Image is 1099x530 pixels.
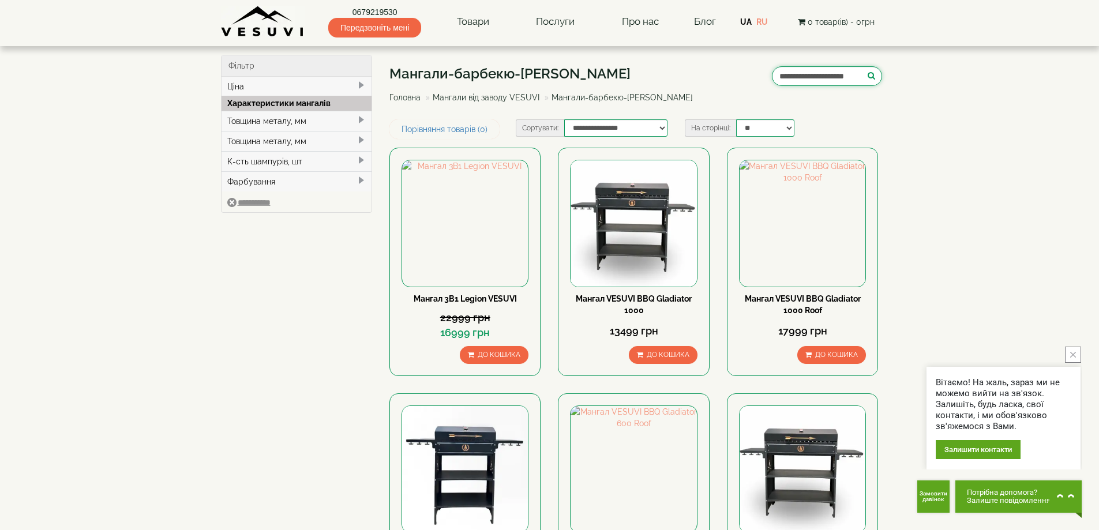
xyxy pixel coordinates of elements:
[222,131,372,151] div: Товщина металу, мм
[222,111,372,131] div: Товщина металу, мм
[516,119,564,137] label: Сортувати:
[745,294,861,315] a: Мангал VESUVI BBQ Gladiator 1000 Roof
[808,17,875,27] span: 0 товар(ів) - 0грн
[576,294,692,315] a: Мангал VESUVI BBQ Gladiator 1000
[629,346,697,364] button: До кошика
[222,55,372,77] div: Фільтр
[647,351,689,359] span: До кошика
[414,294,517,303] a: Мангал 3В1 Legion VESUVI
[797,346,866,364] button: До кошика
[542,92,693,103] li: Мангали-барбекю-[PERSON_NAME]
[740,17,752,27] a: UA
[402,160,528,286] img: Мангал 3В1 Legion VESUVI
[1065,347,1081,363] button: close button
[389,93,421,102] a: Головна
[222,77,372,96] div: Ціна
[433,93,539,102] a: Мангали від заводу VESUVI
[936,377,1071,432] div: Вітаємо! На жаль, зараз ми не можемо вийти на зв'язок. Залишіть, будь ласка, свої контакти, і ми ...
[610,9,670,35] a: Про нас
[967,488,1051,497] span: Потрібна допомога?
[794,16,878,28] button: 0 товар(ів) - 0грн
[478,351,520,359] span: До кошика
[570,324,697,339] div: 13499 грн
[739,324,866,339] div: 17999 грн
[389,66,702,81] h1: Мангали-барбекю-[PERSON_NAME]
[756,17,768,27] a: RU
[920,491,947,502] span: Замовити дзвінок
[222,151,372,171] div: К-сть шампурів, шт
[402,325,528,340] div: 16999 грн
[571,160,696,286] img: Мангал VESUVI BBQ Gladiator 1000
[955,480,1082,513] button: Chat button
[917,480,950,513] button: Get Call button
[445,9,501,35] a: Товари
[402,310,528,325] div: 22999 грн
[221,6,305,37] img: Завод VESUVI
[222,96,372,111] div: Характеристики мангалів
[524,9,586,35] a: Послуги
[460,346,528,364] button: До кошика
[815,351,858,359] span: До кошика
[328,18,421,37] span: Передзвоніть мені
[328,6,421,18] a: 0679219530
[740,160,865,286] img: Мангал VESUVI BBQ Gladiator 1000 Roof
[936,440,1021,459] div: Залишити контакти
[685,119,736,137] label: На сторінці:
[389,119,500,139] a: Порівняння товарів (0)
[967,497,1051,505] span: Залиште повідомлення
[694,16,716,27] a: Блог
[222,171,372,191] div: Фарбування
